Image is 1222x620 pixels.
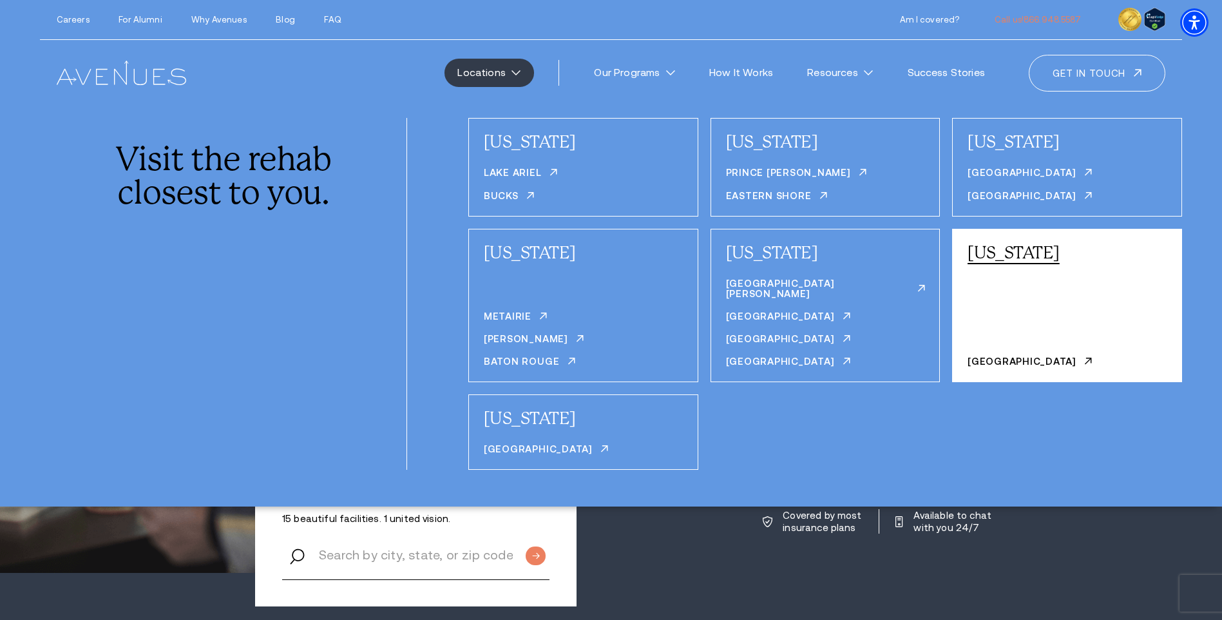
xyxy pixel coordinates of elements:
[895,509,993,534] a: Available to chat with you 24/7
[484,334,584,348] a: [PERSON_NAME]
[726,334,850,348] a: [GEOGRAPHIC_DATA]
[484,132,576,151] a: [US_STATE]
[1180,8,1208,37] div: Accessibility Menu
[111,142,335,209] div: Visit the rehab closest to you.
[968,168,1092,182] a: [GEOGRAPHIC_DATA]
[968,132,1060,151] a: [US_STATE]
[900,15,960,24] a: Am I covered?
[484,243,576,262] a: [US_STATE]
[913,509,993,534] p: Available to chat with you 24/7
[968,356,1092,371] a: [GEOGRAPHIC_DATA]
[526,547,546,565] input: Submit button
[1144,8,1165,31] img: Verify Approval for www.avenuesrecovery.com
[763,509,863,534] a: Covered by most insurance plans
[794,59,886,87] a: Resources
[726,311,850,325] a: [GEOGRAPHIC_DATA]
[191,15,246,24] a: Why Avenues
[1029,55,1165,92] a: Get in touch
[484,168,557,182] a: Lake Ariel
[484,311,547,325] a: Metairie
[484,356,575,371] a: Baton Rouge
[444,59,534,87] a: Locations
[484,444,608,458] a: [GEOGRAPHIC_DATA]
[968,191,1092,205] a: [GEOGRAPHIC_DATA]
[1118,8,1141,31] img: clock
[783,509,863,534] p: Covered by most insurance plans
[894,59,998,87] a: Success Stories
[726,243,818,262] a: [US_STATE]
[726,191,827,205] a: Eastern Shore
[484,409,576,428] a: [US_STATE]
[968,243,1060,262] a: [US_STATE]
[57,15,90,24] a: Careers
[726,356,850,371] a: [GEOGRAPHIC_DATA]
[276,15,295,24] a: Blog
[119,15,162,24] a: For Alumni
[696,59,787,87] a: How It Works
[995,15,1082,24] a: call 866.948.5587
[484,191,534,205] a: Bucks
[324,15,341,24] a: FAQ
[581,59,688,87] a: Our Programs
[726,132,818,151] a: [US_STATE]
[726,278,925,303] a: [GEOGRAPHIC_DATA][PERSON_NAME]
[726,168,866,182] a: Prince [PERSON_NAME]
[282,512,549,525] p: 15 beautiful facilities. 1 united vision.
[1024,15,1082,24] span: 866.948.5587
[1144,12,1165,24] a: Verify Approval for www.avenuesrecovery.com - open in a new tab
[282,531,549,580] input: Search by city, state, or zip code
